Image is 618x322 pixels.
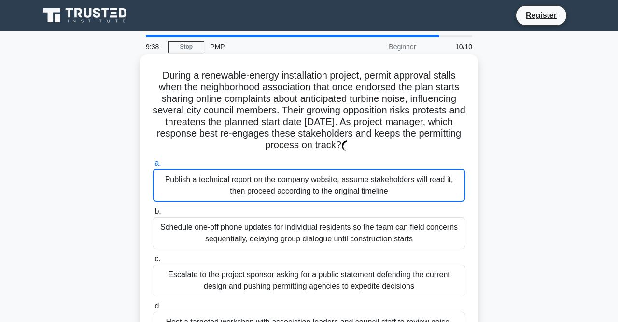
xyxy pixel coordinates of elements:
div: Beginner [337,37,421,56]
div: Publish a technical report on the company website, assume stakeholders will read it, then proceed... [153,169,465,202]
span: d. [154,302,161,310]
div: Escalate to the project sponsor asking for a public statement defending the current design and pu... [153,265,465,296]
div: 9:38 [140,37,168,56]
a: Stop [168,41,204,53]
div: Schedule one-off phone updates for individual residents so the team can field concerns sequential... [153,217,465,249]
span: a. [154,159,161,167]
div: 10/10 [421,37,478,56]
div: PMP [204,37,337,56]
span: c. [154,254,160,263]
a: Register [520,9,562,21]
h5: During a renewable-energy installation project, permit approval stalls when the neighborhood asso... [152,70,466,152]
span: b. [154,207,161,215]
